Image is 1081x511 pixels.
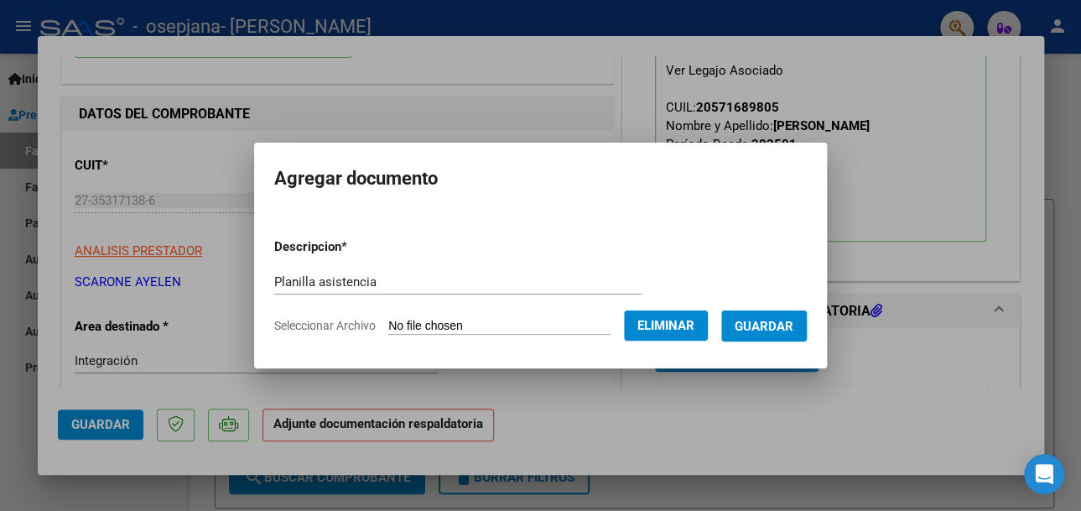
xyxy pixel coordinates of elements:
button: Eliminar [624,310,708,341]
span: Eliminar [637,318,694,333]
span: Guardar [735,319,793,334]
span: Seleccionar Archivo [274,319,376,332]
div: Open Intercom Messenger [1024,454,1064,494]
h2: Agregar documento [274,163,807,195]
button: Guardar [721,310,807,342]
p: Descripcion [274,237,434,257]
